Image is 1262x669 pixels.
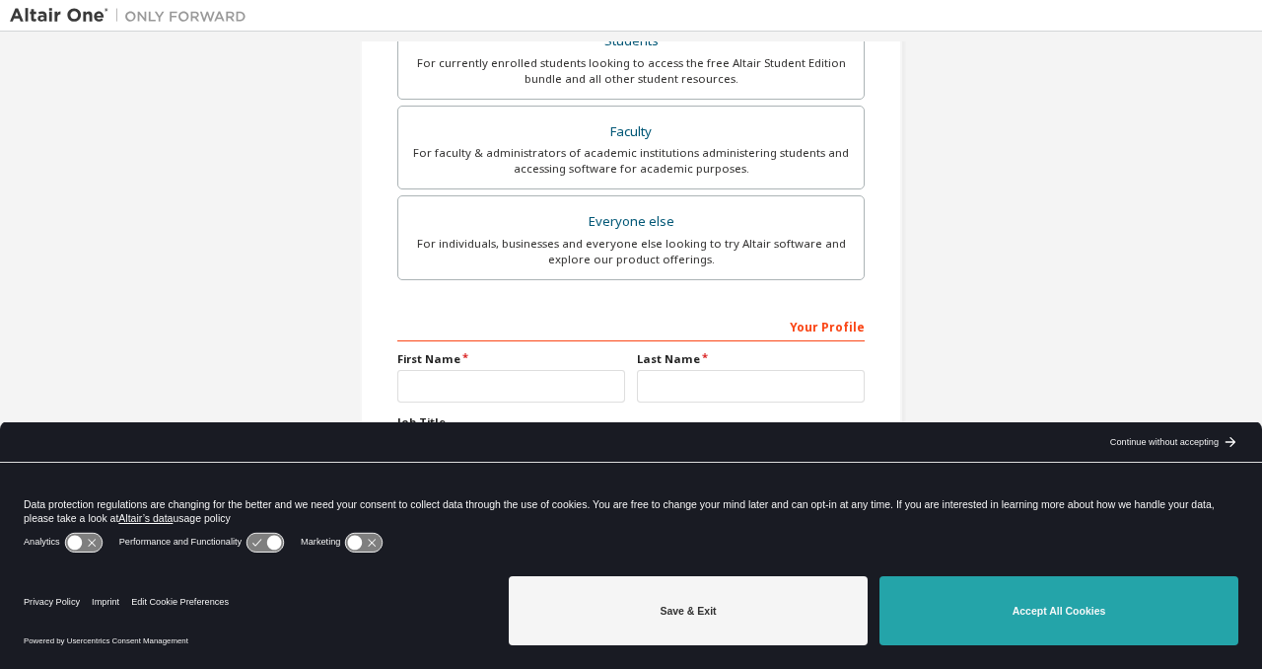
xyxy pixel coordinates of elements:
label: Last Name [637,351,865,367]
div: For currently enrolled students looking to access the free Altair Student Edition bundle and all ... [410,55,852,87]
div: Faculty [410,118,852,146]
div: Everyone else [410,208,852,236]
label: First Name [397,351,625,367]
div: For faculty & administrators of academic institutions administering students and accessing softwa... [410,145,852,177]
div: Students [410,28,852,55]
div: Your Profile [397,310,865,341]
div: For individuals, businesses and everyone else looking to try Altair software and explore our prod... [410,236,852,267]
label: Job Title [397,414,865,430]
img: Altair One [10,6,256,26]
